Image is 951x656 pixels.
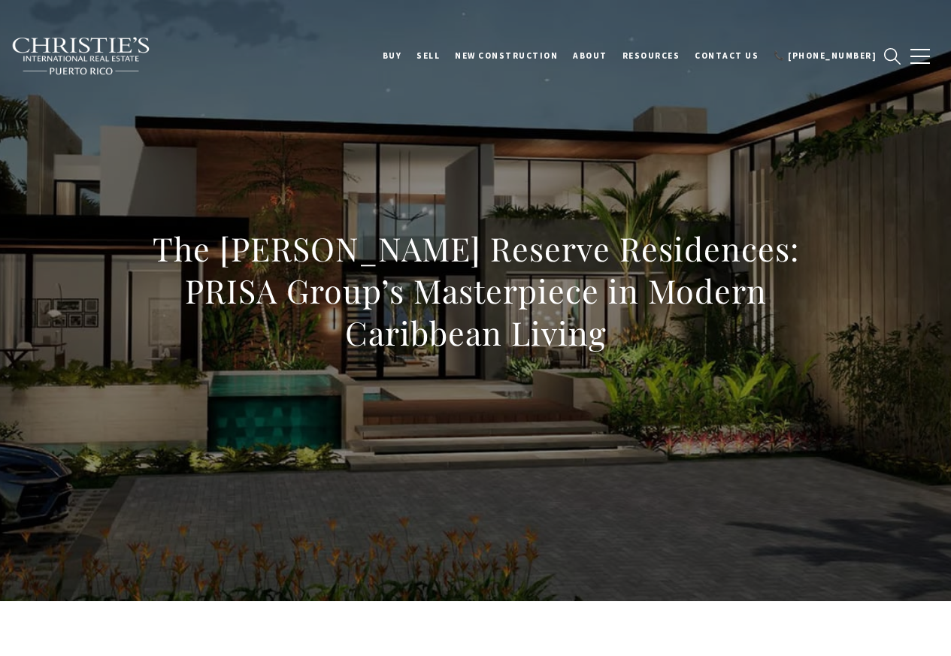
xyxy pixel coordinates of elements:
[695,50,759,61] span: Contact Us
[565,37,615,74] a: About
[447,37,565,74] a: New Construction
[11,37,151,76] img: Christie's International Real Estate black text logo
[144,228,807,354] h1: The [PERSON_NAME] Reserve Residences: PRISA Group’s Masterpiece in Modern Caribbean Living
[766,37,884,74] a: 📞 [PHONE_NUMBER]
[409,37,447,74] a: SELL
[455,50,558,61] span: New Construction
[774,50,877,61] span: 📞 [PHONE_NUMBER]
[615,37,688,74] a: Resources
[375,37,410,74] a: BUY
